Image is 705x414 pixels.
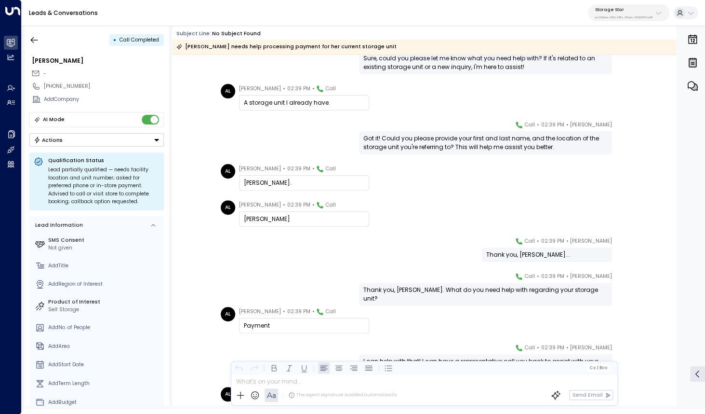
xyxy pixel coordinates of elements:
[283,307,285,317] span: •
[239,84,281,94] span: [PERSON_NAME]
[570,236,612,246] span: [PERSON_NAME]
[363,286,608,303] div: Thank you, [PERSON_NAME]. What do you need help with regarding your storage unit?
[486,250,608,259] div: Thank you, [PERSON_NAME]...
[363,357,608,374] div: I can help with that! I can have a representative call you back to assist with your payment. Is t...
[221,164,235,179] div: AL
[48,324,161,331] div: AddNo. of People
[283,84,285,94] span: •
[326,200,336,210] span: Call
[616,120,630,135] img: 120_headshot.jpg
[48,343,161,350] div: AddArea
[29,133,164,147] div: Button group with a nested menu
[48,280,161,288] div: AddRegion of Interest
[43,70,46,77] span: -
[541,120,564,130] span: 02:39 PM
[616,236,630,251] img: 120_headshot.jpg
[541,343,564,353] span: 02:39 PM
[525,343,535,353] span: Call
[537,343,539,353] span: •
[586,364,611,371] button: Cc|Bcc
[43,115,65,124] div: AI Mode
[326,307,336,317] span: Call
[537,272,539,281] span: •
[234,362,245,373] button: Undo
[48,298,161,306] label: Product of Interest
[566,120,568,130] span: •
[244,321,364,330] div: Payment
[312,164,314,174] span: •
[566,236,568,246] span: •
[120,36,159,43] span: Call Completed
[326,164,336,174] span: Call
[48,262,161,270] div: AddTitle
[113,33,117,46] div: •
[595,7,652,13] p: Storage Star
[287,84,310,94] span: 02:39 PM
[589,365,608,370] span: Cc Bcc
[221,307,235,321] div: AL
[239,164,281,174] span: [PERSON_NAME]
[244,98,364,107] div: A storage unit I already have.
[287,200,310,210] span: 02:39 PM
[312,84,314,94] span: •
[221,200,235,215] div: AL
[44,83,164,90] div: [PHONE_NUMBER]
[525,272,535,281] span: Call
[541,236,564,246] span: 02:39 PM
[48,157,160,164] p: Qualification Status
[221,387,235,401] div: AL
[570,343,612,353] span: [PERSON_NAME]
[29,133,164,147] button: Actions
[287,307,310,317] span: 02:39 PM
[537,120,539,130] span: •
[525,120,535,130] span: Call
[44,96,164,103] div: AddCompany
[312,307,314,317] span: •
[597,365,599,370] span: |
[244,215,364,223] div: [PERSON_NAME]
[326,84,336,94] span: Call
[239,200,281,210] span: [PERSON_NAME]
[32,56,164,65] div: [PERSON_NAME]
[33,221,83,229] div: Lead Information
[48,306,161,314] div: Self Storage
[616,343,630,358] img: 120_headshot.jpg
[588,4,669,21] button: Storage Starbc340fee-f559-48fc-84eb-70f3f6817ad8
[48,244,161,252] div: Not given
[34,137,63,143] div: Actions
[288,392,397,399] div: The agent signature is added automatically
[287,164,310,174] span: 02:39 PM
[363,54,608,71] div: Sure, could you please let me know what you need help with? If it's related to an existing storag...
[363,134,608,152] div: Got it! Could you please provide your first and last name, and the location of the storage unit y...
[537,236,539,246] span: •
[570,120,612,130] span: [PERSON_NAME]
[541,272,564,281] span: 02:39 PM
[566,272,568,281] span: •
[48,399,161,406] div: AddBudget
[239,307,281,317] span: [PERSON_NAME]
[176,30,211,37] span: Subject Line:
[595,15,652,19] p: bc340fee-f559-48fc-84eb-70f3f6817ad8
[29,9,98,17] a: Leads & Conversations
[616,272,630,286] img: 120_headshot.jpg
[48,166,160,206] div: Lead partially qualified — needs facility location and unit number; asked for preferred phone or ...
[244,179,364,187] div: [PERSON_NAME].
[566,343,568,353] span: •
[48,236,161,244] label: SMS Consent
[48,380,161,387] div: AddTerm Length
[176,42,397,52] div: [PERSON_NAME] needs help processing payment for her current storage unit
[570,272,612,281] span: [PERSON_NAME]
[312,200,314,210] span: •
[221,84,235,98] div: AL
[249,362,260,373] button: Redo
[525,236,535,246] span: Call
[283,164,285,174] span: •
[283,200,285,210] span: •
[48,361,161,369] div: AddStart Date
[212,30,261,38] div: No subject found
